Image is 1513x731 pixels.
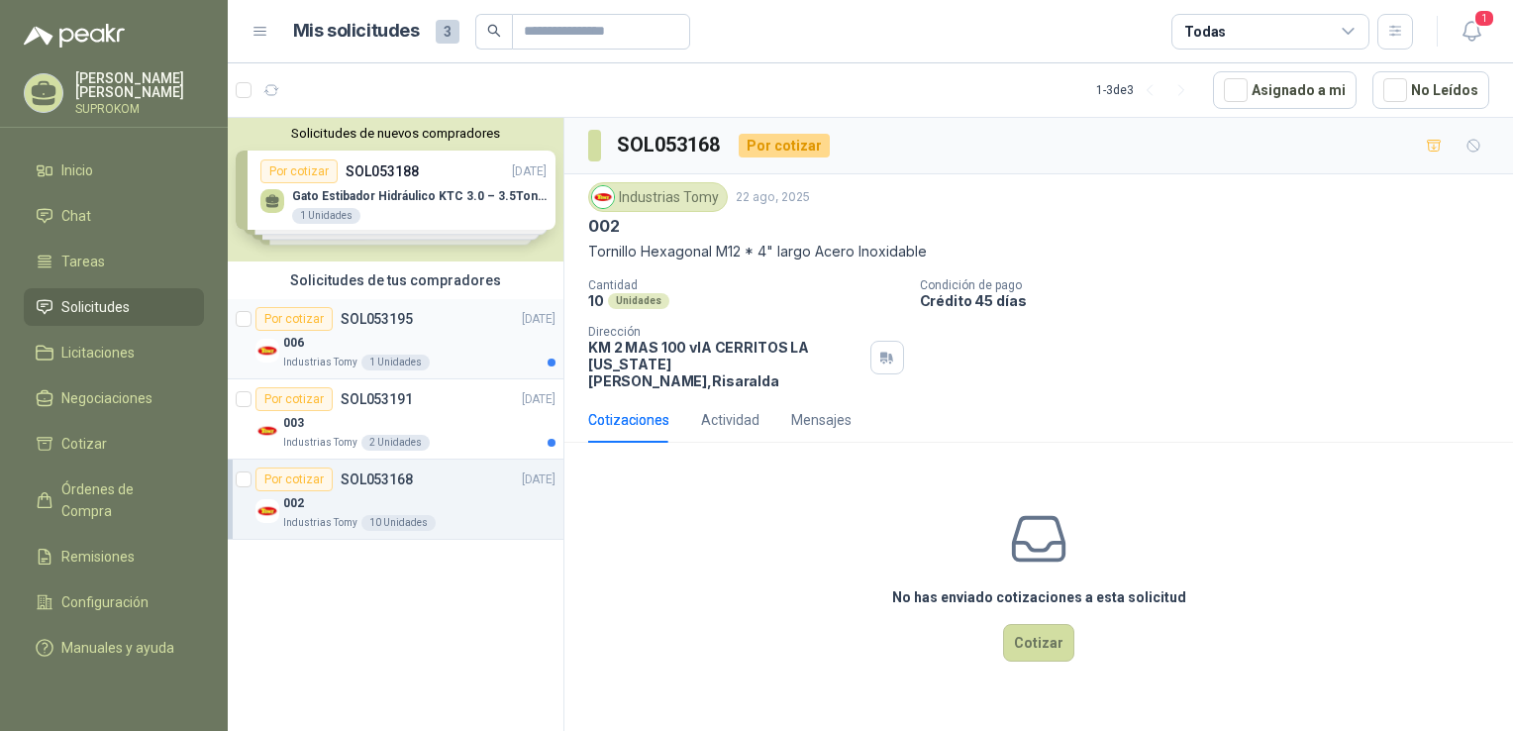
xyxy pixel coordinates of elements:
[588,216,619,237] p: 002
[255,307,333,331] div: Por cotizar
[487,24,501,38] span: search
[24,629,204,667] a: Manuales y ayuda
[283,494,304,513] p: 002
[522,310,555,329] p: [DATE]
[283,515,357,531] p: Industrias Tomy
[361,355,430,370] div: 1 Unidades
[436,20,459,44] span: 3
[341,392,413,406] p: SOL053191
[61,637,174,659] span: Manuales y ayuda
[588,339,862,389] p: KM 2 MAS 100 vIA CERRITOS LA [US_STATE] [PERSON_NAME] , Risaralda
[1184,21,1226,43] div: Todas
[24,197,204,235] a: Chat
[61,342,135,364] span: Licitaciones
[361,435,430,451] div: 2 Unidades
[592,186,614,208] img: Company Logo
[228,118,563,261] div: Solicitudes de nuevos compradoresPor cotizarSOL053188[DATE] Gato Estibador Hidráulico KTC 3.0 – 3...
[24,470,204,530] a: Órdenes de Compra
[75,71,204,99] p: [PERSON_NAME] [PERSON_NAME]
[736,188,810,207] p: 22 ago, 2025
[24,152,204,189] a: Inicio
[588,325,862,339] p: Dirección
[24,583,204,621] a: Configuración
[61,591,149,613] span: Configuración
[588,241,1489,262] p: Tornillo Hexagonal M12 * 4" largo Acero Inoxidable
[588,278,904,292] p: Cantidad
[228,261,563,299] div: Solicitudes de tus compradores
[588,292,604,309] p: 10
[75,103,204,115] p: SUPROKOM
[24,425,204,463] a: Cotizar
[588,409,669,431] div: Cotizaciones
[61,546,135,568] span: Remisiones
[228,299,563,379] a: Por cotizarSOL053195[DATE] Company Logo006Industrias Tomy1 Unidades
[255,339,279,363] img: Company Logo
[920,278,1506,292] p: Condición de pago
[24,288,204,326] a: Solicitudes
[24,243,204,280] a: Tareas
[283,334,304,353] p: 006
[1213,71,1357,109] button: Asignado a mi
[1454,14,1489,50] button: 1
[341,312,413,326] p: SOL053195
[61,251,105,272] span: Tareas
[1473,9,1495,28] span: 1
[228,379,563,460] a: Por cotizarSOL053191[DATE] Company Logo003Industrias Tomy2 Unidades
[283,414,304,433] p: 003
[24,379,204,417] a: Negociaciones
[608,293,669,309] div: Unidades
[791,409,852,431] div: Mensajes
[255,419,279,443] img: Company Logo
[283,435,357,451] p: Industrias Tomy
[920,292,1506,309] p: Crédito 45 días
[1372,71,1489,109] button: No Leídos
[228,460,563,540] a: Por cotizarSOL053168[DATE] Company Logo002Industrias Tomy10 Unidades
[588,182,728,212] div: Industrias Tomy
[255,387,333,411] div: Por cotizar
[61,296,130,318] span: Solicitudes
[236,126,555,141] button: Solicitudes de nuevos compradores
[61,205,91,227] span: Chat
[61,387,152,409] span: Negociaciones
[1003,624,1074,662] button: Cotizar
[61,478,185,522] span: Órdenes de Compra
[701,409,759,431] div: Actividad
[739,134,830,157] div: Por cotizar
[522,390,555,409] p: [DATE]
[522,470,555,489] p: [DATE]
[892,586,1186,608] h3: No has enviado cotizaciones a esta solicitud
[361,515,436,531] div: 10 Unidades
[255,468,333,491] div: Por cotizar
[61,433,107,455] span: Cotizar
[24,334,204,371] a: Licitaciones
[255,499,279,523] img: Company Logo
[61,159,93,181] span: Inicio
[283,355,357,370] p: Industrias Tomy
[341,472,413,486] p: SOL053168
[1096,74,1197,106] div: 1 - 3 de 3
[24,538,204,575] a: Remisiones
[293,17,420,46] h1: Mis solicitudes
[617,130,723,160] h3: SOL053168
[24,24,125,48] img: Logo peakr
